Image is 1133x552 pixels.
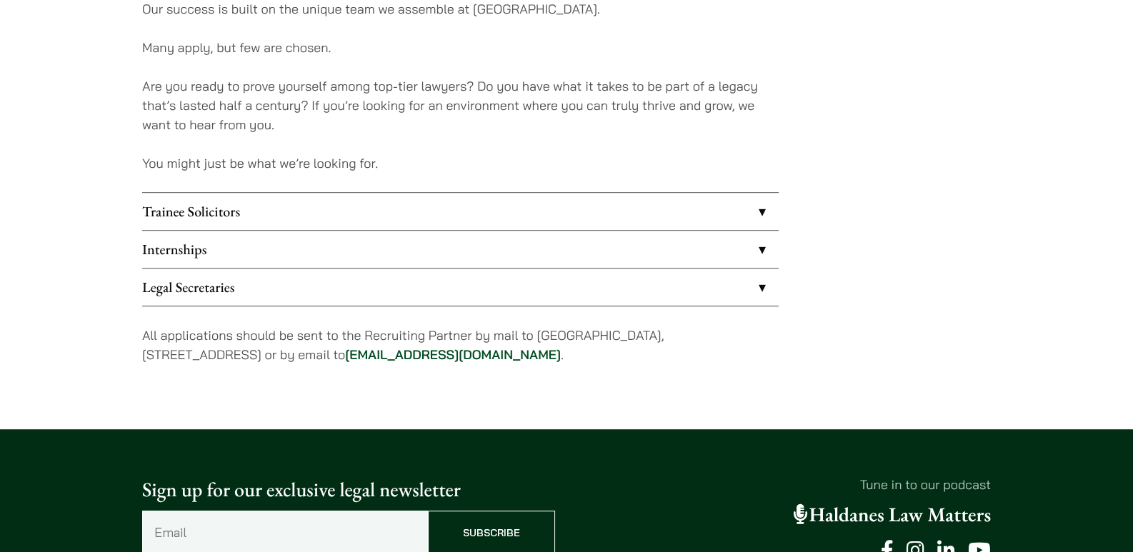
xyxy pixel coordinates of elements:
a: [EMAIL_ADDRESS][DOMAIN_NAME] [345,346,561,363]
p: All applications should be sent to the Recruiting Partner by mail to [GEOGRAPHIC_DATA], [STREET_A... [142,326,779,364]
p: Tune in to our podcast [578,475,991,494]
a: Legal Secretaries [142,269,779,306]
p: Sign up for our exclusive legal newsletter [142,475,555,505]
a: Internships [142,231,779,268]
p: Are you ready to prove yourself among top-tier lawyers? Do you have what it takes to be part of a... [142,76,779,134]
p: Many apply, but few are chosen. [142,38,779,57]
p: You might just be what we’re looking for. [142,154,779,173]
a: Haldanes Law Matters [794,502,991,528]
a: Trainee Solicitors [142,193,779,230]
